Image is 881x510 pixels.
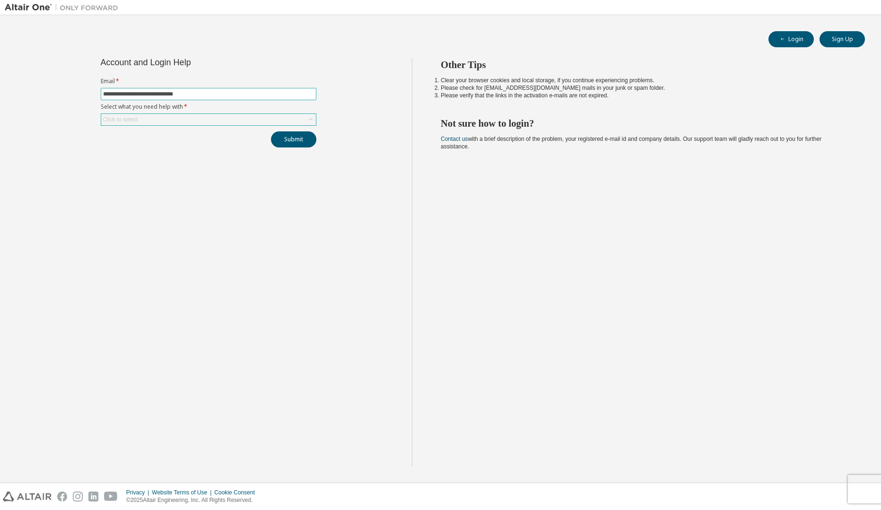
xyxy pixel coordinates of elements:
[101,103,316,111] label: Select what you need help with
[101,114,316,125] div: Click to select
[441,84,848,92] li: Please check for [EMAIL_ADDRESS][DOMAIN_NAME] mails in your junk or spam folder.
[57,492,67,501] img: facebook.svg
[441,77,848,84] li: Clear your browser cookies and local storage, if you continue experiencing problems.
[126,489,152,496] div: Privacy
[441,117,848,130] h2: Not sure how to login?
[104,492,118,501] img: youtube.svg
[441,136,821,150] span: with a brief description of the problem, your registered e-mail id and company details. Our suppo...
[3,492,52,501] img: altair_logo.svg
[101,59,273,66] div: Account and Login Help
[73,492,83,501] img: instagram.svg
[126,496,261,504] p: © 2025 Altair Engineering, Inc. All Rights Reserved.
[271,131,316,147] button: Submit
[5,3,123,12] img: Altair One
[88,492,98,501] img: linkedin.svg
[441,59,848,71] h2: Other Tips
[441,92,848,99] li: Please verify that the links in the activation e-mails are not expired.
[820,31,865,47] button: Sign Up
[152,489,214,496] div: Website Terms of Use
[768,31,814,47] button: Login
[441,136,468,142] a: Contact us
[103,116,138,123] div: Click to select
[101,78,316,85] label: Email
[214,489,260,496] div: Cookie Consent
